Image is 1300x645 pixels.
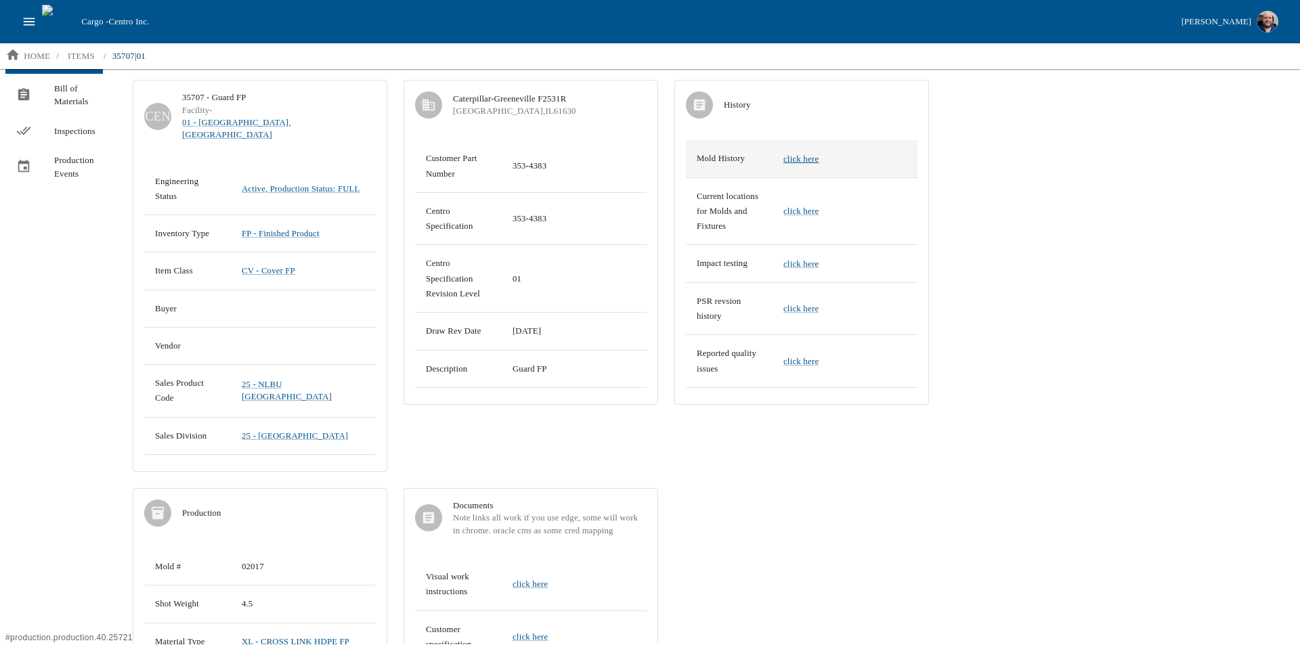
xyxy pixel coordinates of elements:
a: click here [783,206,819,216]
td: Visual work instructions [415,558,502,610]
td: Current locations for Molds and Fixtures [686,177,773,245]
a: click here [783,259,819,269]
td: Draw Rev Date [415,313,502,350]
a: FP - Finished Product [242,229,320,238]
div: Cargo - [76,15,1175,28]
td: Item Class [144,252,231,290]
td: Reported quality issues [686,335,773,388]
p: home [24,49,50,63]
a: 25 - [GEOGRAPHIC_DATA] [242,431,348,441]
td: Centro Specification [415,192,502,245]
p: 35707|01 [112,49,146,63]
a: Active, Production Status: FULL [242,184,360,194]
td: Shot Weight [144,585,231,623]
div: CEN [144,103,171,130]
button: [PERSON_NAME] [1176,7,1284,37]
td: Description [415,350,502,387]
td: Buyer [144,290,231,327]
td: 4.5 [231,585,376,623]
a: CV - Cover FP [242,266,295,275]
a: click here [783,154,819,164]
div: [GEOGRAPHIC_DATA] , IL 61630 [453,105,647,117]
a: Bill of Materials [5,74,103,116]
span: Bill of Materials [54,82,92,108]
div: Facility - [182,104,376,141]
td: Inventory Type [144,215,231,252]
span: 11/22/2024 12:00 AM [513,326,541,336]
p: items [68,49,95,63]
a: 01 - [GEOGRAPHIC_DATA], [GEOGRAPHIC_DATA] [182,116,376,141]
img: cargo logo [42,5,76,39]
td: Guard FP [502,350,647,387]
td: Vendor [144,327,231,364]
a: Production Events [5,146,103,188]
a: items [60,45,103,67]
span: History [724,99,917,111]
td: PSR revsion history [686,282,773,335]
a: Inspections [5,116,103,146]
td: Impact testing [686,245,773,282]
td: Sales Division [144,417,231,454]
a: click here [513,631,548,642]
td: Customer Part Number [415,140,502,192]
td: Centro Specification Revision Level [415,245,502,313]
td: 01 [502,245,647,313]
td: Mold History [686,140,773,177]
td: Engineering Status [144,163,231,215]
a: click here [783,303,819,313]
td: 02017 [231,548,376,585]
span: Documents [453,499,647,512]
div: [PERSON_NAME] [1182,14,1251,30]
a: click here [783,356,819,366]
td: 353-4383 [502,192,647,245]
a: 25 - NLBU [GEOGRAPHIC_DATA] [242,380,332,401]
span: Caterpillar-Greeneville F2531R [453,93,647,105]
li: / [104,49,106,63]
a: click here [513,579,548,589]
li: / [56,49,59,63]
span: Production [182,507,376,519]
td: Mold # [144,548,231,585]
img: Profile image [1257,11,1278,32]
span: Note links all work if you use edge, some will work in chrome. oracle cms as some cred mapping [453,512,647,537]
span: Inspections [54,125,92,138]
div: 35707 - Guard FP [182,91,376,104]
span: Centro Inc. [108,16,149,26]
td: 353-4383 [502,140,647,192]
td: Sales Product Code [144,365,231,418]
button: open drawer [16,9,42,35]
span: Production Events [54,154,92,180]
a: 35707|01 [107,45,151,67]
